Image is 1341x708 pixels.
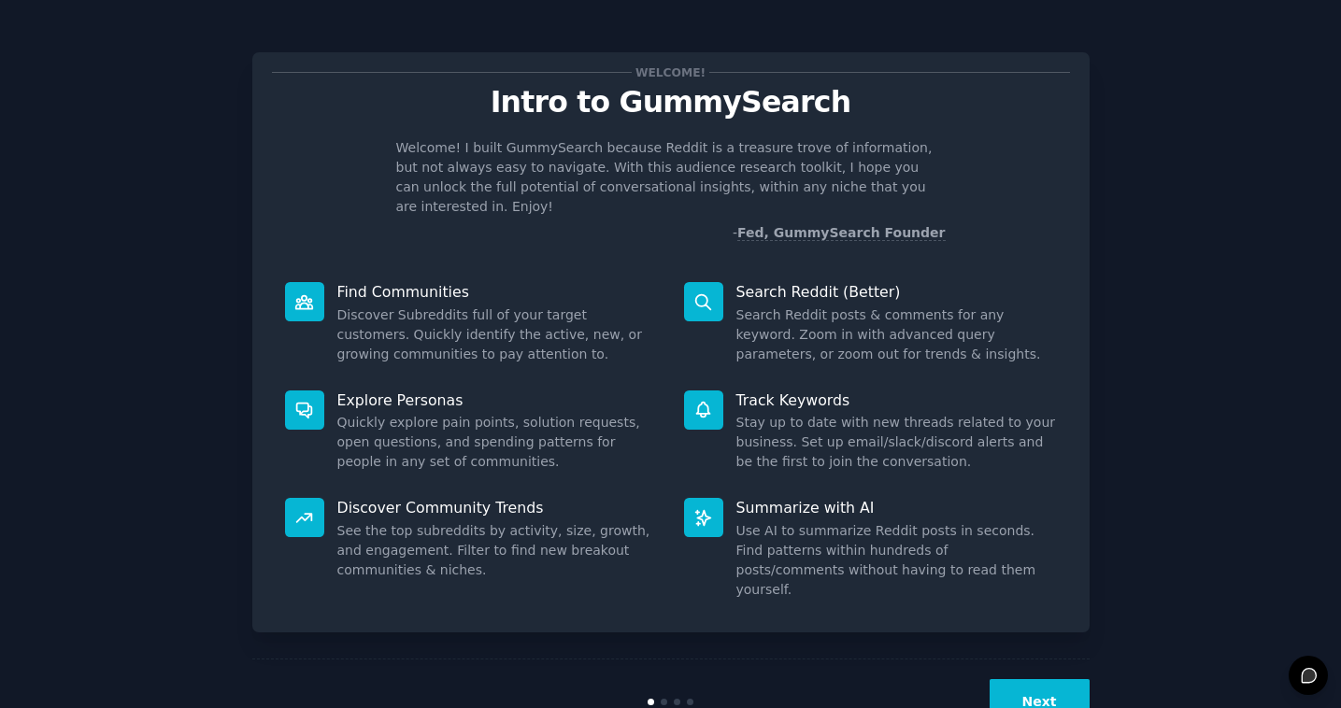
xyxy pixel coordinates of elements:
[736,282,1057,302] p: Search Reddit (Better)
[733,223,946,243] div: -
[337,390,658,410] p: Explore Personas
[272,86,1070,119] p: Intro to GummySearch
[337,498,658,517] p: Discover Community Trends
[337,305,658,364] dd: Discover Subreddits full of your target customers. Quickly identify the active, new, or growing c...
[736,413,1057,472] dd: Stay up to date with new threads related to your business. Set up email/slack/discord alerts and ...
[736,390,1057,410] p: Track Keywords
[337,521,658,580] dd: See the top subreddits by activity, size, growth, and engagement. Filter to find new breakout com...
[737,225,946,241] a: Fed, GummySearch Founder
[736,498,1057,517] p: Summarize with AI
[736,305,1057,364] dd: Search Reddit posts & comments for any keyword. Zoom in with advanced query parameters, or zoom o...
[337,282,658,302] p: Find Communities
[396,138,946,217] p: Welcome! I built GummySearch because Reddit is a treasure trove of information, but not always ea...
[632,63,708,82] span: Welcome!
[337,413,658,472] dd: Quickly explore pain points, solution requests, open questions, and spending patterns for people ...
[736,521,1057,600] dd: Use AI to summarize Reddit posts in seconds. Find patterns within hundreds of posts/comments with...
